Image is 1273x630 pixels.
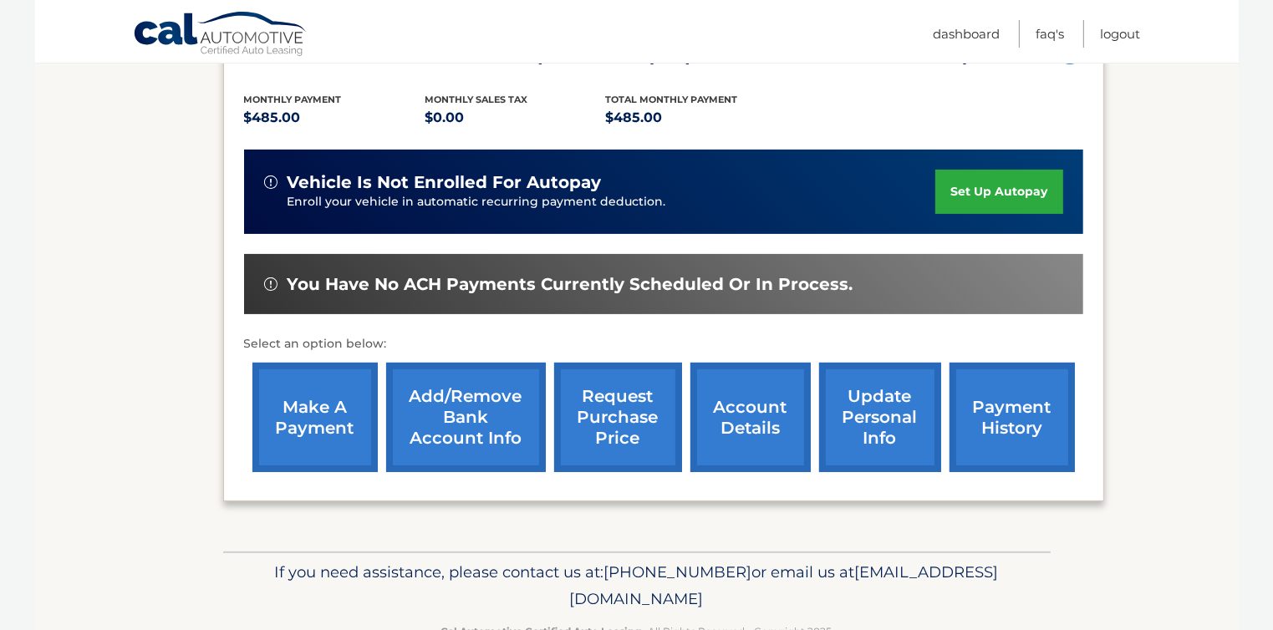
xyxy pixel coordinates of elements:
a: FAQ's [1036,20,1065,48]
img: alert-white.svg [264,277,278,291]
span: You have no ACH payments currently scheduled or in process. [288,274,853,295]
span: [EMAIL_ADDRESS][DOMAIN_NAME] [570,562,999,608]
span: Monthly Payment [244,94,342,105]
a: request purchase price [554,363,682,472]
span: Monthly sales Tax [425,94,527,105]
span: [PHONE_NUMBER] [604,562,752,582]
span: vehicle is not enrolled for autopay [288,172,602,193]
a: set up autopay [935,170,1062,214]
p: If you need assistance, please contact us at: or email us at [234,559,1040,612]
a: Dashboard [934,20,1001,48]
span: Total Monthly Payment [606,94,738,105]
a: Add/Remove bank account info [386,363,546,472]
a: account details [690,363,811,472]
img: alert-white.svg [264,175,278,189]
p: $0.00 [425,106,606,130]
p: Select an option below: [244,334,1083,354]
p: $485.00 [606,106,787,130]
a: payment history [950,363,1075,472]
p: Enroll your vehicle in automatic recurring payment deduction. [288,193,936,211]
a: make a payment [252,363,378,472]
a: Cal Automotive [133,11,308,59]
a: update personal info [819,363,941,472]
a: Logout [1101,20,1141,48]
p: $485.00 [244,106,425,130]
